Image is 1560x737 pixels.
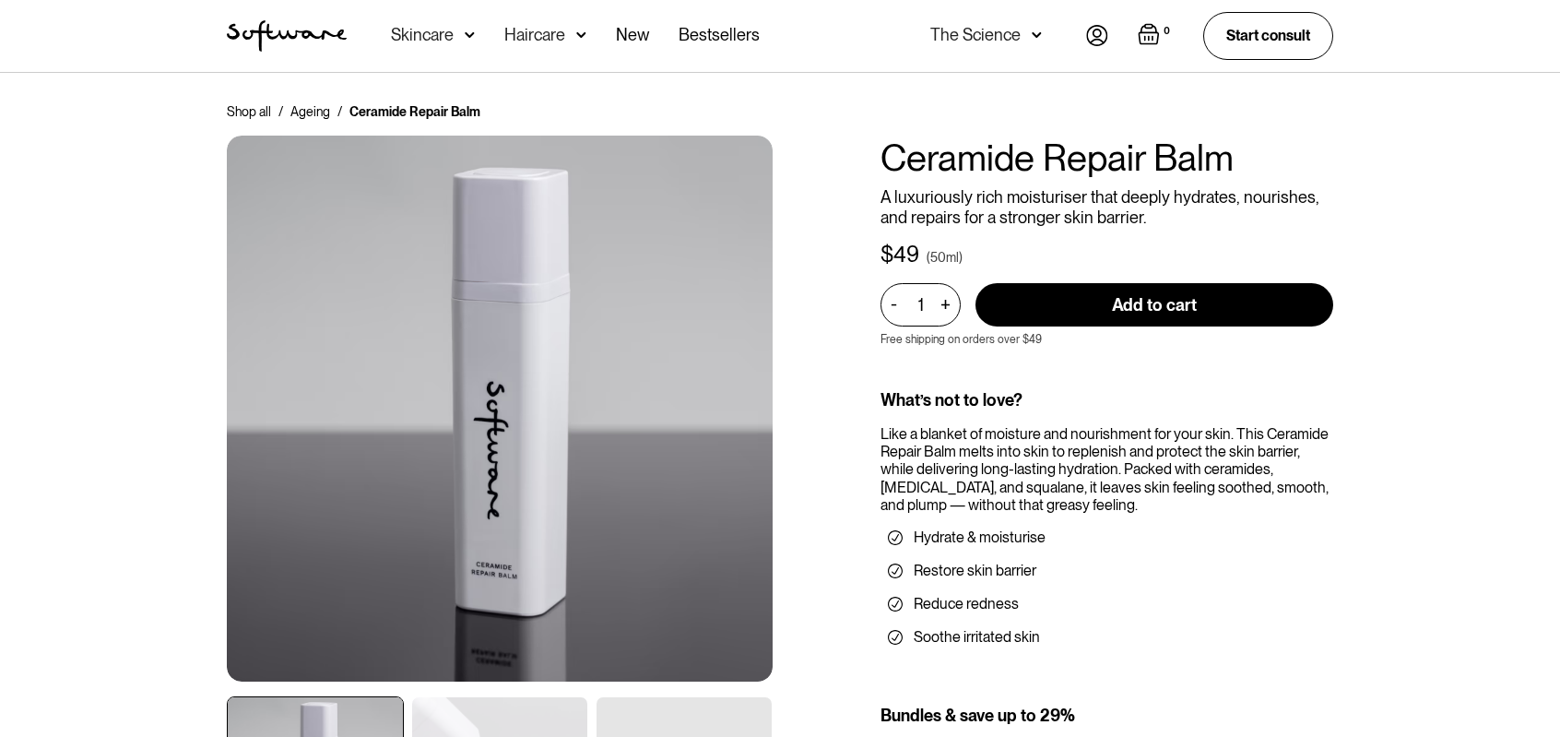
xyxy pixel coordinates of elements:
li: Soothe irritated skin [888,628,1326,647]
div: The Science [930,26,1021,44]
a: Shop all [227,102,271,121]
a: Start consult [1203,12,1333,59]
img: Software Logo [227,20,347,52]
div: What’s not to love? [880,390,1333,410]
h1: Ceramide Repair Balm [880,136,1333,180]
div: - [891,294,903,315]
img: arrow down [465,26,475,44]
div: + [935,294,955,315]
a: Ageing [290,102,330,121]
img: arrow down [576,26,586,44]
p: A luxuriously rich moisturiser that deeply hydrates, nourishes, and repairs for a stronger skin b... [880,187,1333,227]
img: Ceramide Moisturiser [227,136,773,682]
div: (50ml) [927,248,963,267]
div: Bundles & save up to 29% [880,706,1333,726]
div: Ceramide Repair Balm [349,102,480,121]
div: Skincare [391,26,454,44]
div: Like a blanket of moisture and nourishment for your skin. This Ceramide Repair Balm melts into sk... [880,425,1333,514]
input: Add to cart [975,283,1333,327]
div: $ [880,242,893,268]
div: / [278,102,283,121]
li: Hydrate & moisturise [888,529,1326,547]
img: arrow down [1032,26,1042,44]
li: Restore skin barrier [888,562,1326,580]
a: home [227,20,347,52]
li: Reduce redness [888,595,1326,613]
a: Open empty cart [1138,23,1174,49]
p: Free shipping on orders over $49 [880,333,1042,346]
div: Haircare [504,26,565,44]
div: 49 [893,242,919,268]
div: 0 [1160,23,1174,40]
div: / [337,102,342,121]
